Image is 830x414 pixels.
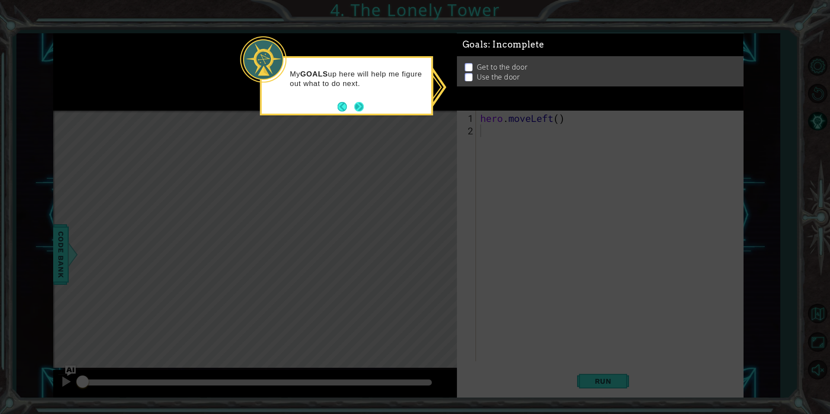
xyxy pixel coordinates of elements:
button: Next [354,102,364,111]
strong: GOALS [300,70,328,78]
span: Goals [463,41,544,51]
p: Get to the door [477,64,527,73]
p: My up here will help me figure out what to do next. [290,70,425,89]
p: Use the door [477,73,520,83]
span: : Incomplete [488,41,544,51]
button: Back [338,102,354,111]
